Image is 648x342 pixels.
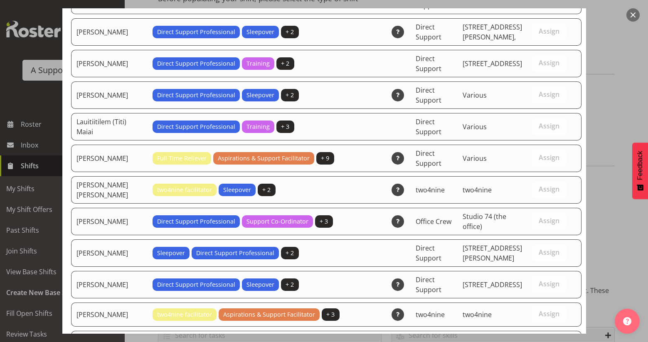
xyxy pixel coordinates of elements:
[71,303,148,327] td: [PERSON_NAME]
[320,217,328,226] span: + 3
[262,185,271,194] span: + 2
[416,244,441,263] span: Direct Support
[463,310,492,319] span: two4nine
[286,280,294,289] span: + 2
[71,208,148,235] td: [PERSON_NAME]
[157,310,212,319] span: two4nine facilitator
[157,154,207,163] span: Full Time Reliever
[286,91,294,100] span: + 2
[157,280,235,289] span: Direct Support Professional
[539,27,559,35] span: Assign
[196,249,274,258] span: Direct Support Professional
[71,176,148,204] td: [PERSON_NAME] [PERSON_NAME]
[71,145,148,172] td: [PERSON_NAME]
[416,117,441,136] span: Direct Support
[246,27,274,37] span: Sleepover
[157,185,212,194] span: two4nine facilitator
[218,154,310,163] span: Aspirations & Support Facilitator
[157,91,235,100] span: Direct Support Professional
[157,249,185,258] span: Sleepover
[416,22,441,42] span: Direct Support
[281,122,289,131] span: + 3
[71,239,148,267] td: [PERSON_NAME]
[539,90,559,98] span: Assign
[463,59,522,68] span: [STREET_ADDRESS]
[416,86,441,105] span: Direct Support
[463,91,487,100] span: Various
[246,91,274,100] span: Sleepover
[539,153,559,162] span: Assign
[463,154,487,163] span: Various
[281,59,289,68] span: + 2
[623,317,631,325] img: help-xxl-2.png
[539,310,559,318] span: Assign
[416,310,445,319] span: two4nine
[539,248,559,256] span: Assign
[71,271,148,298] td: [PERSON_NAME]
[539,280,559,288] span: Assign
[71,113,148,140] td: Lauitiitilem (Titi) Maiai
[463,280,522,289] span: [STREET_ADDRESS]
[463,185,492,194] span: two4nine
[157,59,235,68] span: Direct Support Professional
[539,122,559,130] span: Assign
[223,310,315,319] span: Aspirations & Support Facilitator
[157,217,235,226] span: Direct Support Professional
[246,122,270,131] span: Training
[416,185,445,194] span: two4nine
[463,212,506,231] span: Studio 74 (the office)
[71,18,148,46] td: [PERSON_NAME]
[157,122,235,131] span: Direct Support Professional
[539,217,559,225] span: Assign
[71,50,148,77] td: [PERSON_NAME]
[539,185,559,193] span: Assign
[632,143,648,199] button: Feedback - Show survey
[326,310,335,319] span: + 3
[463,22,522,42] span: [STREET_ADDRESS][PERSON_NAME],
[246,59,270,68] span: Training
[246,217,308,226] span: Support Co-Ordinator
[321,154,329,163] span: + 9
[71,81,148,109] td: [PERSON_NAME]
[636,151,644,180] span: Feedback
[416,275,441,294] span: Direct Support
[416,217,451,226] span: Office Crew
[463,244,522,263] span: [STREET_ADDRESS][PERSON_NAME]
[463,122,487,131] span: Various
[286,249,294,258] span: + 2
[416,54,441,73] span: Direct Support
[539,59,559,67] span: Assign
[223,185,251,194] span: Sleepover
[416,149,441,168] span: Direct Support
[286,27,294,37] span: + 2
[157,27,235,37] span: Direct Support Professional
[246,280,274,289] span: Sleepover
